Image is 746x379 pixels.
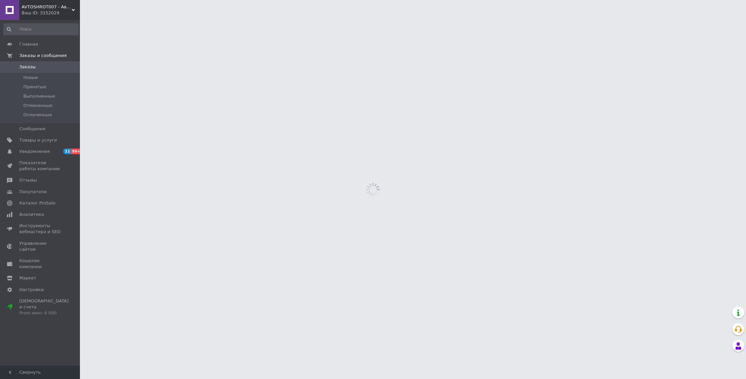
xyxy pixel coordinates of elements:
span: Оплаченные [23,112,52,118]
input: Поиск [3,23,79,35]
span: Товары и услуги [19,137,57,143]
span: Сообщения [19,126,45,132]
span: Заказы [19,64,36,70]
span: Уведомления [19,149,50,155]
span: Заказы и сообщения [19,53,67,59]
span: Маркет [19,275,36,281]
span: Принятые [23,84,46,90]
div: Ваш ID: 3152029 [22,10,80,16]
span: Покупатели [19,189,47,195]
span: 11 [63,149,71,154]
span: Настройки [19,287,44,293]
span: Каталог ProSale [19,200,55,206]
div: Prom микс 6 000 [19,310,69,316]
span: Показатели работы компании [19,160,62,172]
span: Отмененные [23,103,52,109]
span: Аналитика [19,211,44,217]
span: [DEMOGRAPHIC_DATA] и счета [19,298,69,316]
span: Новые [23,75,38,81]
span: Кошелек компании [19,258,62,270]
span: Выполненные [23,93,55,99]
span: AVTOSHROT007 - Авторозбірка в Київській області. Самовивіз, відправка по Україні! [22,4,72,10]
span: Управление сайтом [19,240,62,252]
span: Инструменты вебмастера и SEO [19,223,62,235]
span: 99+ [71,149,82,154]
span: Отзывы [19,177,37,183]
span: Главная [19,41,38,47]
